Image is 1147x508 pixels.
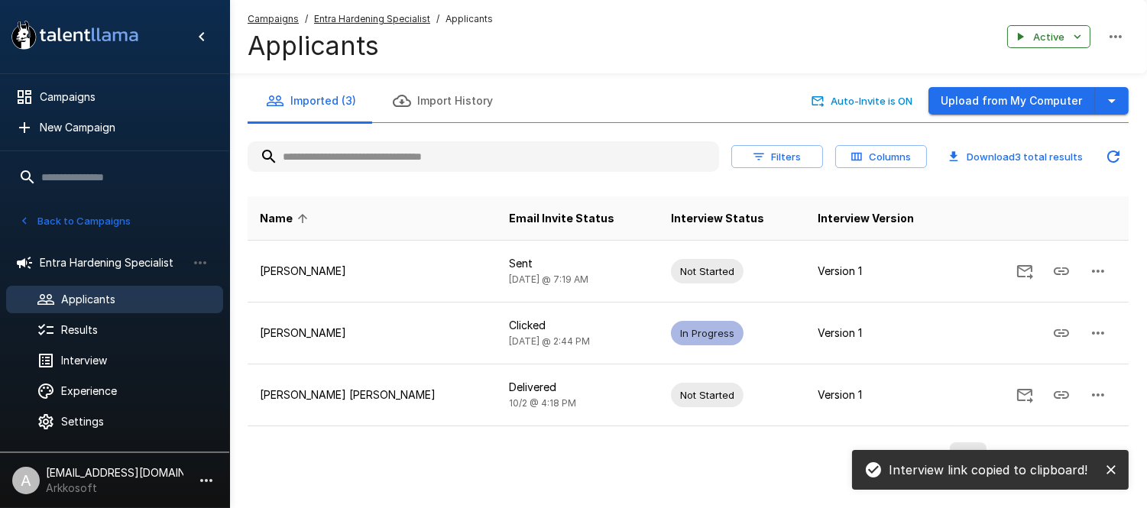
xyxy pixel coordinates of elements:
p: Delivered [509,380,646,395]
span: Name [260,209,313,228]
p: Clicked [509,318,646,333]
p: [PERSON_NAME] [260,325,484,341]
p: Version 1 [818,387,944,403]
span: In Progress [671,326,744,341]
button: Import History [374,79,511,122]
span: Interview Status [671,209,764,228]
u: Campaigns [248,13,299,24]
p: [PERSON_NAME] [PERSON_NAME] [260,387,484,403]
span: Send Invitation [1006,264,1043,277]
p: Version 1 [818,264,944,279]
span: / [436,11,439,27]
button: close [1100,458,1123,481]
span: Copy Interview Link [1043,264,1080,277]
p: Interview link copied to clipboard! [889,461,1087,479]
span: / [305,11,308,27]
h4: Applicants [248,30,493,62]
button: Columns [835,145,927,169]
span: Not Started [671,264,744,279]
span: Applicants [446,11,493,27]
p: Sent [509,256,646,271]
u: Entra Hardening Specialist [314,13,430,24]
span: Send Invitation [1006,387,1043,400]
button: Updated Today - 7:19 AM [1098,141,1129,172]
span: 10/2 @ 4:18 PM [509,397,576,409]
span: Not Started [671,388,744,403]
button: Active [1007,25,1090,49]
p: Version 1 [818,325,944,341]
button: Auto-Invite is ON [808,89,916,113]
span: [DATE] @ 2:44 PM [509,335,590,347]
button: Imported (3) [248,79,374,122]
p: [PERSON_NAME] [260,264,484,279]
button: Download3 total results [939,145,1092,169]
span: Interview Version [818,209,914,228]
span: Copy Interview Link [1043,387,1080,400]
span: Email Invite Status [509,209,614,228]
button: Upload from My Computer [928,87,1095,115]
button: Filters [731,145,823,169]
span: [DATE] @ 7:19 AM [509,273,588,285]
span: Copy Interview Link [1043,325,1080,338]
div: 10 [950,442,987,473]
